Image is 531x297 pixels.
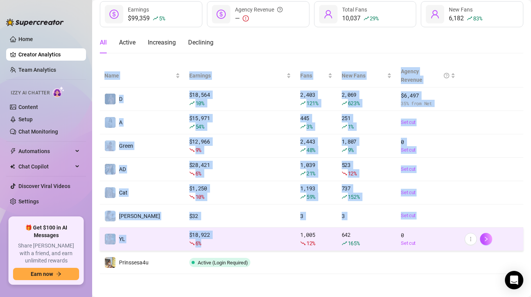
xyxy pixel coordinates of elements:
[401,146,455,154] a: Set cut
[119,38,136,47] div: Active
[342,137,392,154] div: 1,807
[300,114,332,131] div: 445
[342,241,347,246] span: rise
[53,86,65,97] img: AI Chatter
[13,224,79,239] span: 🎁 Get $100 in AI Messages
[119,96,122,102] span: D
[6,18,64,26] img: logo-BBDzfeDw.svg
[119,213,160,219] span: [PERSON_NAME]
[337,64,397,87] th: New Fans
[342,171,347,176] span: fall
[401,189,455,196] a: Set cut
[401,138,455,154] div: 0
[13,268,79,280] button: Earn nowarrow-right
[119,119,122,125] span: A
[185,64,296,87] th: Earnings
[153,16,158,21] span: rise
[188,38,213,47] div: Declining
[18,183,70,189] a: Discover Viral Videos
[306,239,315,247] span: 12 %
[342,231,392,247] div: 642
[449,14,482,23] div: 6,182
[13,242,79,265] span: Share [PERSON_NAME] with a friend, and earn unlimited rewards
[105,140,116,151] img: Green
[348,239,360,247] span: 165 %
[342,124,347,129] span: rise
[189,184,291,201] div: $ 1,250
[444,67,449,84] span: question-circle
[18,116,33,122] a: Setup
[468,236,473,242] span: more
[189,212,291,220] div: $ 32
[430,10,440,19] span: user
[342,194,347,200] span: rise
[342,161,392,178] div: 523
[105,117,116,128] img: A
[401,231,455,247] div: 0
[348,170,357,177] span: 12 %
[306,99,318,107] span: 121 %
[195,123,204,130] span: 54 %
[189,241,195,246] span: fall
[324,10,333,19] span: user
[300,147,306,153] span: rise
[342,184,392,201] div: 737
[342,101,347,106] span: rise
[348,99,360,107] span: 623 %
[195,146,201,153] span: 9 %
[401,212,455,219] a: Set cut
[342,71,386,80] span: New Fans
[235,14,283,23] div: —
[473,15,482,22] span: 83 %
[370,15,379,22] span: 29 %
[505,271,523,289] div: Open Intercom Messenger
[277,5,283,14] span: question-circle
[342,91,392,107] div: 2,069
[300,161,332,178] div: 1,039
[109,10,119,19] span: dollar-circle
[195,239,201,247] span: 6 %
[148,38,176,47] div: Increasing
[119,143,133,149] span: Green
[105,257,116,268] img: Prinssesa4u
[401,100,455,107] span: 35 % from Net
[159,15,165,22] span: 5 %
[18,160,73,173] span: Chat Copilot
[105,94,116,104] img: D
[306,123,312,130] span: 3 %
[189,91,291,107] div: $ 18,564
[189,101,195,106] span: rise
[195,193,204,200] span: 10 %
[342,14,379,23] div: 10,037
[306,170,315,177] span: 21 %
[300,212,332,220] div: 3
[195,170,201,177] span: 6 %
[18,48,80,61] a: Creator Analytics
[306,146,315,153] span: 48 %
[401,165,455,173] a: Set cut
[10,148,16,154] span: thunderbolt
[300,101,306,106] span: rise
[401,119,455,126] a: Set cut
[364,16,369,21] span: rise
[18,104,38,110] a: Content
[100,38,107,47] div: All
[189,171,195,176] span: fall
[31,271,53,277] span: Earn now
[104,71,174,80] span: Name
[189,71,285,80] span: Earnings
[105,234,116,244] img: YL
[300,71,326,80] span: Fans
[342,212,392,220] div: 3
[348,123,354,130] span: 1 %
[189,147,195,153] span: fall
[300,231,332,247] div: 1,005
[11,89,50,97] span: Izzy AI Chatter
[401,91,455,100] span: $ 6,497
[18,36,33,42] a: Home
[300,184,332,201] div: 1,193
[128,7,149,13] span: Earnings
[100,64,185,87] th: Name
[483,236,489,242] span: right
[348,146,354,153] span: 9 %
